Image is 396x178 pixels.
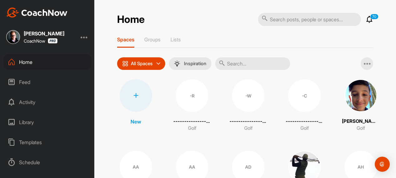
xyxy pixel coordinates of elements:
[3,154,92,170] div: Schedule
[357,125,365,132] p: Golf
[48,38,57,44] img: CoachNow Pro
[370,14,379,19] p: 70
[6,8,67,18] img: CoachNow
[3,74,92,90] div: Feed
[173,118,211,125] p: ----------------------------- Contact Imported: NAME : [PERSON_NAME]
[244,125,253,132] p: Golf
[131,118,141,125] p: New
[176,79,208,112] div: -R
[230,118,267,125] p: ----------------------------- Contact Imported: NAME : [PERSON_NAME]
[174,60,180,67] img: menuIcon
[286,79,323,132] a: -C----------------------------- Contact Imported: NAME : [PERSON_NAME]Golf
[6,30,20,44] img: square_20b62fea31acd0f213c23be39da22987.jpg
[184,61,206,66] p: Inspiration
[215,57,290,70] input: Search...
[117,36,134,43] p: Spaces
[288,79,321,112] div: -C
[24,38,57,44] div: CoachNow
[122,60,128,67] img: icon
[342,118,379,125] p: [PERSON_NAME]
[188,125,196,132] p: Golf
[230,79,267,132] a: -W----------------------------- Contact Imported: NAME : [PERSON_NAME]Golf
[171,36,181,43] p: Lists
[131,61,153,66] p: All Spaces
[117,13,145,26] h2: Home
[258,13,361,26] input: Search posts, people or spaces...
[342,79,379,132] a: [PERSON_NAME]Golf
[173,79,211,132] a: -R----------------------------- Contact Imported: NAME : [PERSON_NAME]Golf
[3,94,92,110] div: Activity
[232,79,265,112] div: -W
[375,157,390,172] div: Open Intercom Messenger
[3,134,92,150] div: Templates
[344,79,377,112] img: square_0ce735a71d926ee92ec62a843deabb63.jpg
[300,125,309,132] p: Golf
[3,114,92,130] div: Library
[286,118,323,125] p: ----------------------------- Contact Imported: NAME : [PERSON_NAME]
[144,36,161,43] p: Groups
[3,54,92,70] div: Home
[24,31,64,36] div: [PERSON_NAME]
